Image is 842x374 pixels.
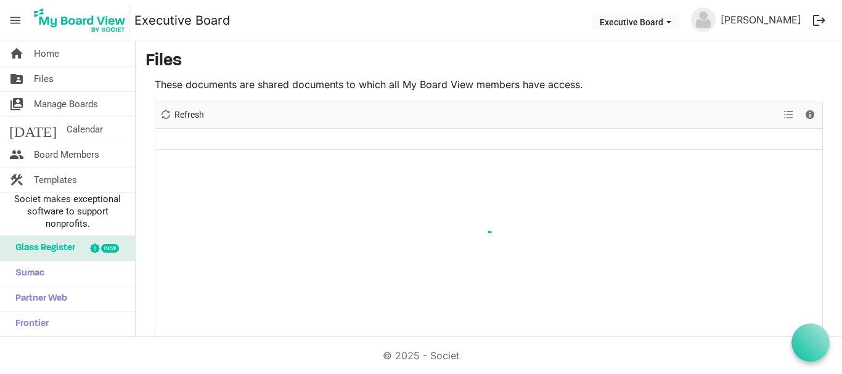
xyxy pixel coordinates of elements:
span: people [9,142,24,167]
div: new [101,244,119,253]
img: no-profile-picture.svg [691,7,716,32]
span: Partner Web [9,287,67,311]
span: Calendar [67,117,103,142]
button: Executive Board dropdownbutton [592,13,679,30]
span: switch_account [9,92,24,116]
span: menu [4,9,27,32]
span: Board Members [34,142,99,167]
span: folder_shared [9,67,24,91]
p: These documents are shared documents to which all My Board View members have access. [155,77,823,92]
span: Glass Register [9,236,75,261]
span: Sumac [9,261,44,286]
span: [DATE] [9,117,57,142]
span: construction [9,168,24,192]
span: Manage Boards [34,92,98,116]
span: Frontier [9,312,49,336]
h3: Files [145,51,832,72]
span: Home [34,41,59,66]
img: My Board View Logo [30,5,129,36]
span: home [9,41,24,66]
span: Templates [34,168,77,192]
button: logout [806,7,832,33]
span: Files [34,67,54,91]
a: [PERSON_NAME] [716,7,806,32]
span: Societ makes exceptional software to support nonprofits. [6,193,129,230]
a: My Board View Logo [30,5,134,36]
a: © 2025 - Societ [383,349,459,362]
a: Executive Board [134,8,230,33]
